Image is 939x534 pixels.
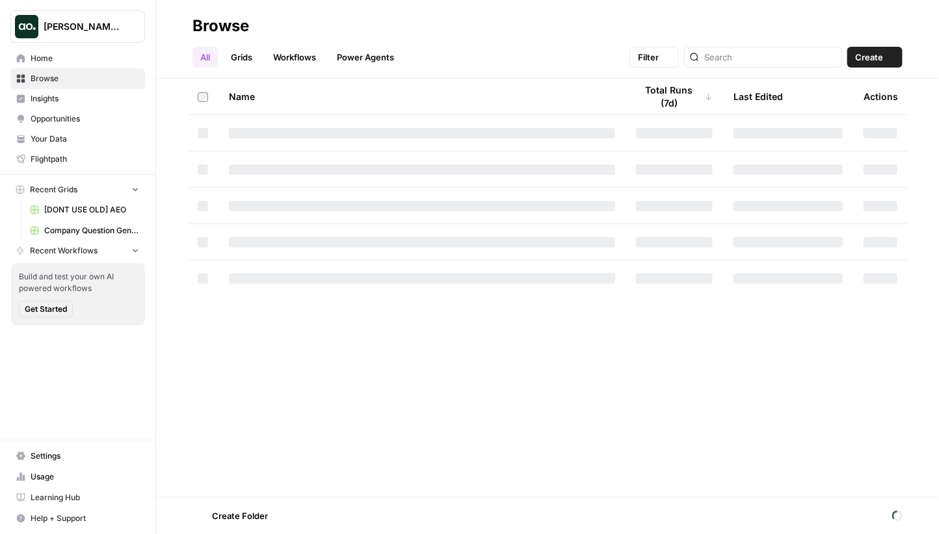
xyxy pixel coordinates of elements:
[19,271,137,294] span: Build and test your own AI powered workflows
[192,47,218,68] a: All
[704,51,836,64] input: Search
[31,133,139,145] span: Your Data
[31,492,139,503] span: Learning Hub
[30,245,98,257] span: Recent Workflows
[31,450,139,462] span: Settings
[192,16,249,36] div: Browse
[329,47,402,68] a: Power Agents
[24,199,145,220] a: [DONT USE OLD] AEO
[223,47,260,68] a: Grids
[31,513,139,524] span: Help + Support
[10,149,145,170] a: Flightpath
[31,53,139,64] span: Home
[10,180,145,199] button: Recent Grids
[31,153,139,165] span: Flightpath
[31,93,139,105] span: Insights
[44,20,122,33] span: [PERSON_NAME] Test
[638,51,659,64] span: Filter
[229,79,615,114] div: Name
[10,466,145,487] a: Usage
[847,47,903,68] button: Create
[10,446,145,466] a: Settings
[10,88,145,109] a: Insights
[15,15,38,38] img: Dillon Test Logo
[10,48,145,69] a: Home
[25,303,67,315] span: Get Started
[19,301,73,318] button: Get Started
[212,509,268,522] span: Create Folder
[192,505,276,526] button: Create Folder
[31,73,139,84] span: Browse
[855,51,883,64] span: Create
[10,68,145,89] a: Browse
[10,508,145,529] button: Help + Support
[30,184,77,196] span: Recent Grids
[44,204,139,216] span: [DONT USE OLD] AEO
[24,220,145,241] a: Company Question Generation
[10,108,145,129] a: Opportunities
[265,47,324,68] a: Workflows
[10,241,145,261] button: Recent Workflows
[10,10,145,43] button: Workspace: Dillon Test
[734,79,783,114] div: Last Edited
[31,471,139,483] span: Usage
[44,225,139,236] span: Company Question Generation
[10,487,145,508] a: Learning Hub
[31,113,139,125] span: Opportunities
[864,79,898,114] div: Actions
[10,129,145,149] a: Your Data
[629,47,679,68] button: Filter
[636,79,713,114] div: Total Runs (7d)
